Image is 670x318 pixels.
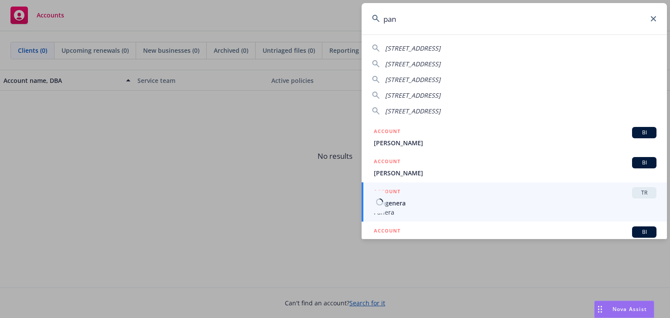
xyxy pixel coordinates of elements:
[385,107,441,115] span: [STREET_ADDRESS]
[374,208,656,217] span: Panera
[636,159,653,167] span: BI
[374,198,656,208] span: Pangenera
[374,226,400,237] h5: ACCOUNT
[636,129,653,137] span: BI
[612,305,647,313] span: Nova Assist
[374,168,656,178] span: [PERSON_NAME]
[374,157,400,168] h5: ACCOUNT
[595,301,605,318] div: Drag to move
[636,228,653,236] span: BI
[385,75,441,84] span: [STREET_ADDRESS]
[362,152,667,182] a: ACCOUNTBI[PERSON_NAME]
[362,122,667,152] a: ACCOUNTBI[PERSON_NAME]
[362,182,667,222] a: ACCOUNTTRPangeneraPanera
[362,222,667,252] a: ACCOUNTBI[PERSON_NAME]
[362,3,667,34] input: Search...
[636,189,653,197] span: TR
[374,138,656,147] span: [PERSON_NAME]
[385,60,441,68] span: [STREET_ADDRESS]
[374,127,400,137] h5: ACCOUNT
[594,301,654,318] button: Nova Assist
[374,238,656,247] span: [PERSON_NAME]
[385,91,441,99] span: [STREET_ADDRESS]
[374,187,400,198] h5: ACCOUNT
[385,44,441,52] span: [STREET_ADDRESS]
